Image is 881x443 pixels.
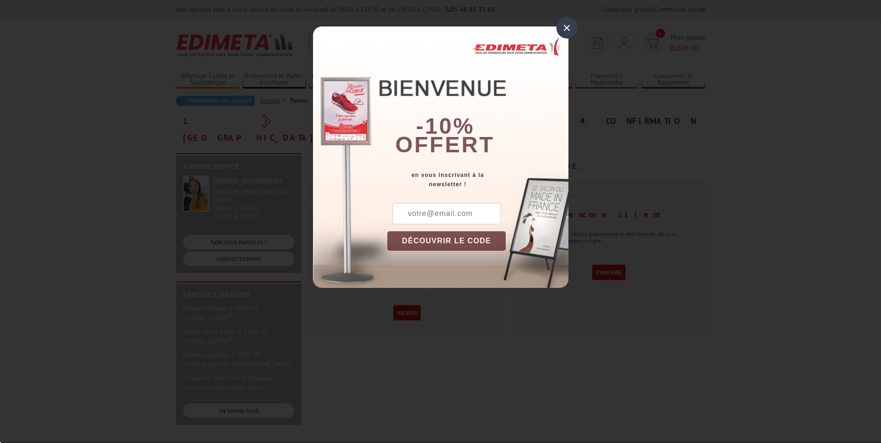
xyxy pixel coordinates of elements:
font: offert [395,132,495,157]
b: -10% [416,114,475,138]
input: votre@email.com [392,203,501,224]
div: en vous inscrivant à la newsletter ! [387,170,568,189]
button: DÉCOUVRIR LE CODE [387,231,506,251]
div: × [556,17,578,39]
